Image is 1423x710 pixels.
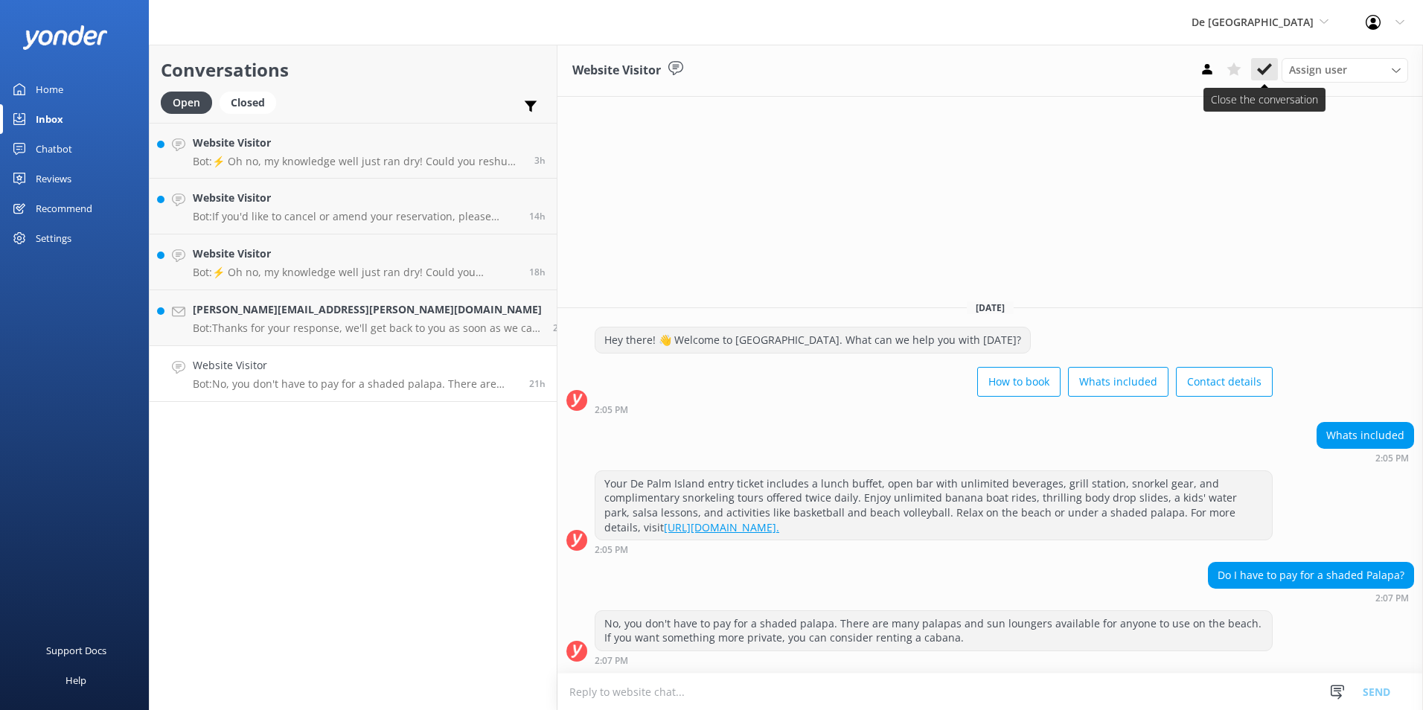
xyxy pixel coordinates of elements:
h3: Website Visitor [572,61,661,80]
button: How to book [977,367,1061,397]
strong: 2:07 PM [1375,594,1409,603]
h4: [PERSON_NAME][EMAIL_ADDRESS][PERSON_NAME][DOMAIN_NAME] [193,301,542,318]
span: Assign user [1289,62,1347,78]
div: Support Docs [46,636,106,665]
h4: Website Visitor [193,135,523,151]
div: Whats included [1317,423,1413,448]
div: Sep 12 2025 02:07pm (UTC -04:00) America/Caracas [1208,592,1414,603]
div: Chatbot [36,134,72,164]
div: Settings [36,223,71,253]
a: Website VisitorBot:⚡ Oh no, my knowledge well just ran dry! Could you reshuffle your question? If... [150,123,557,179]
a: [PERSON_NAME][EMAIL_ADDRESS][PERSON_NAME][DOMAIN_NAME]Bot:Thanks for your response, we'll get bac... [150,290,557,346]
span: Sep 13 2025 07:51am (UTC -04:00) America/Caracas [534,154,546,167]
div: Recommend [36,194,92,223]
p: Bot: ⚡ Oh no, my knowledge well just ran dry! Could you reshuffle your question? If I still draw ... [193,266,518,279]
h4: Website Visitor [193,246,518,262]
div: Help [65,665,86,695]
p: Bot: No, you don't have to pay for a shaded palapa. There are many palapas and sun loungers avail... [193,377,518,391]
p: Bot: Thanks for your response, we'll get back to you as soon as we can during opening hours. [193,322,542,335]
div: Reviews [36,164,71,194]
a: Website VisitorBot:No, you don't have to pay for a shaded palapa. There are many palapas and sun ... [150,346,557,402]
span: De [GEOGRAPHIC_DATA] [1192,15,1314,29]
div: Open [161,92,212,114]
div: No, you don't have to pay for a shaded palapa. There are many palapas and sun loungers available ... [595,611,1272,650]
span: Sep 12 2025 05:06pm (UTC -04:00) America/Caracas [529,266,546,278]
button: Whats included [1068,367,1168,397]
strong: 2:05 PM [595,546,628,554]
strong: 2:05 PM [1375,454,1409,463]
span: Sep 12 2025 02:07pm (UTC -04:00) America/Caracas [529,377,546,390]
div: Do I have to pay for a shaded Palapa? [1209,563,1413,588]
a: Website VisitorBot:If you'd like to cancel or amend your reservation, please contact the De Palm ... [150,179,557,234]
a: Website VisitorBot:⚡ Oh no, my knowledge well just ran dry! Could you reshuffle your question? If... [150,234,557,290]
p: Bot: If you'd like to cancel or amend your reservation, please contact the De Palm Island team on... [193,210,518,223]
span: Sep 12 2025 08:20pm (UTC -04:00) America/Caracas [529,210,546,223]
div: Assign User [1282,58,1408,82]
strong: 2:05 PM [595,406,628,415]
div: Sep 12 2025 02:05pm (UTC -04:00) America/Caracas [595,404,1273,415]
div: Sep 12 2025 02:05pm (UTC -04:00) America/Caracas [1317,452,1414,463]
p: Bot: ⚡ Oh no, my knowledge well just ran dry! Could you reshuffle your question? If I still draw ... [193,155,523,168]
div: Hey there! 👋 Welcome to [GEOGRAPHIC_DATA]. What can we help you with [DATE]? [595,327,1030,353]
a: [URL][DOMAIN_NAME]. [664,520,779,534]
div: Inbox [36,104,63,134]
h4: Website Visitor [193,190,518,206]
div: Your De Palm Island entry ticket includes a lunch buffet, open bar with unlimited beverages, gril... [595,471,1272,540]
div: Closed [220,92,276,114]
h2: Conversations [161,56,546,84]
div: Home [36,74,63,104]
div: Sep 12 2025 02:05pm (UTC -04:00) America/Caracas [595,544,1273,554]
button: Contact details [1176,367,1273,397]
div: Sep 12 2025 02:07pm (UTC -04:00) America/Caracas [595,655,1273,665]
a: Open [161,94,220,110]
a: Closed [220,94,284,110]
strong: 2:07 PM [595,656,628,665]
span: Sep 12 2025 02:13pm (UTC -04:00) America/Caracas [553,322,569,334]
span: [DATE] [967,301,1014,314]
img: yonder-white-logo.png [22,25,108,50]
h4: Website Visitor [193,357,518,374]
